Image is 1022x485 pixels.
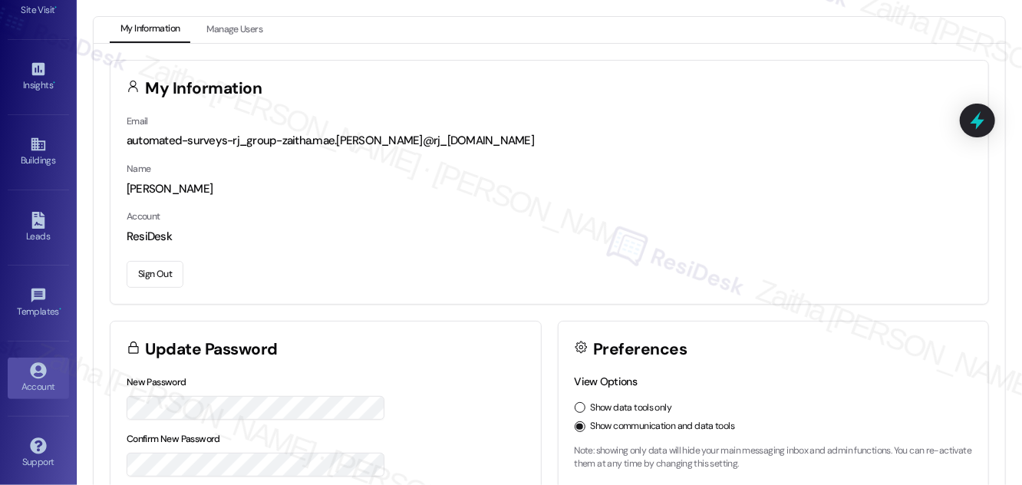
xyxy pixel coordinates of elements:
[53,78,55,88] span: •
[575,374,638,388] label: View Options
[146,341,278,358] h3: Update Password
[110,17,190,43] button: My Information
[8,56,69,97] a: Insights •
[8,131,69,173] a: Buildings
[8,207,69,249] a: Leads
[591,401,672,415] label: Show data tools only
[127,210,160,223] label: Account
[593,341,687,358] h3: Preferences
[8,433,69,474] a: Support
[127,133,972,149] div: automated-surveys-rj_group-zaitha.mae.[PERSON_NAME]@rj_[DOMAIN_NAME]
[146,81,262,97] h3: My Information
[127,229,972,245] div: ResiDesk
[127,115,148,127] label: Email
[8,358,69,399] a: Account
[59,304,61,315] span: •
[127,163,151,175] label: Name
[196,17,273,43] button: Manage Users
[8,282,69,324] a: Templates •
[127,376,186,388] label: New Password
[575,444,973,471] p: Note: showing only data will hide your main messaging inbox and admin functions. You can re-activ...
[127,181,972,197] div: [PERSON_NAME]
[127,433,220,445] label: Confirm New Password
[127,261,183,288] button: Sign Out
[591,420,735,434] label: Show communication and data tools
[55,2,58,13] span: •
